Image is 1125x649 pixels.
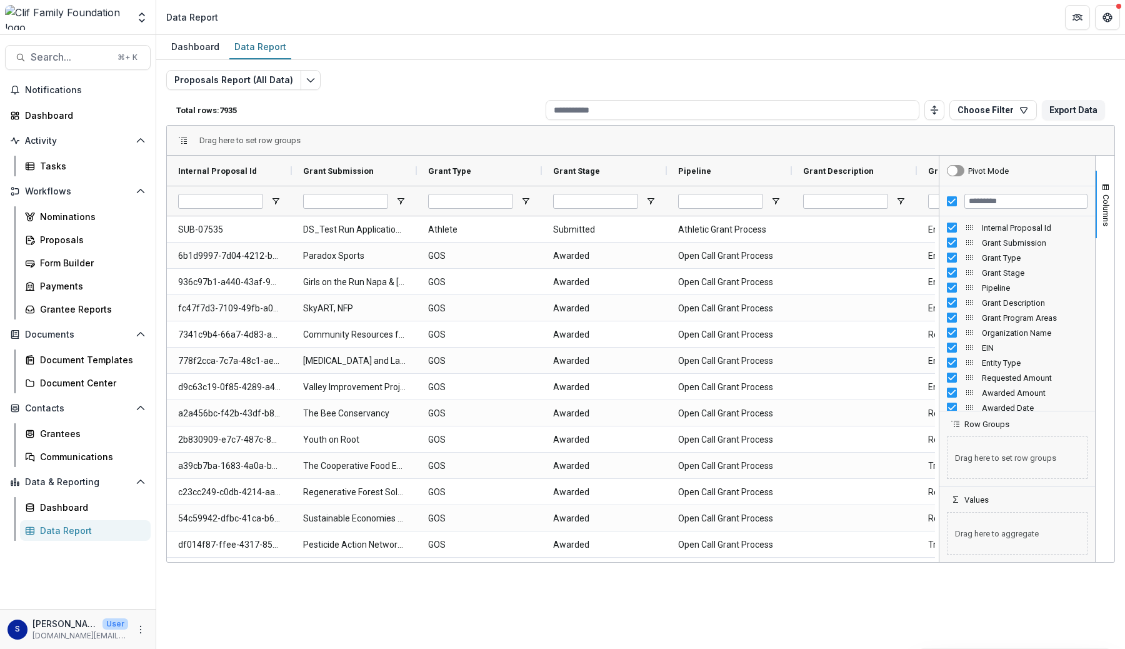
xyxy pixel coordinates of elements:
[31,51,110,63] span: Search...
[982,268,1087,278] span: Grant Stage
[646,196,656,206] button: Open Filter Menu
[303,480,406,505] span: Regenerative Forest Solutions
[5,45,151,70] button: Search...
[25,109,141,122] div: Dashboard
[40,303,141,316] div: Grantee Reports
[928,375,1031,400] span: Enhance community health
[20,299,151,319] a: Grantee Reports
[133,622,148,637] button: More
[20,253,151,273] a: Form Builder
[928,217,1031,243] span: Enhance community health
[1065,5,1090,30] button: Partners
[982,253,1087,263] span: Grant Type
[928,296,1031,321] span: Enhance community health
[20,423,151,444] a: Grantees
[40,501,141,514] div: Dashboard
[939,385,1095,400] div: Awarded Amount Column
[678,194,763,209] input: Pipeline Filter Input
[949,100,1037,120] button: Choose Filter
[199,136,301,145] div: Row Groups
[303,506,406,531] span: Sustainable Economies Law Center
[678,375,781,400] span: Open Call Grant Process
[968,166,1009,176] div: Pivot Mode
[178,480,281,505] span: c23cc249-c0db-4214-aa5b-705996d77db2
[428,296,531,321] span: GOS
[5,105,151,126] a: Dashboard
[553,269,656,295] span: Awarded
[40,233,141,246] div: Proposals
[553,166,600,176] span: Grant Stage
[178,532,281,558] span: df014f87-ffee-4317-85b2-7fc33ed9d80c
[982,223,1087,233] span: Internal Proposal Id
[5,80,151,100] button: Notifications
[428,217,531,243] span: Athlete
[939,295,1095,310] div: Grant Description Column
[20,276,151,296] a: Payments
[178,453,281,479] span: a39cb7ba-1683-4a0a-b1dd-f23969223027
[428,506,531,531] span: GOS
[553,401,656,426] span: Awarded
[303,322,406,348] span: Community Resources for Science
[553,348,656,374] span: Awarded
[25,330,131,340] span: Documents
[678,217,781,243] span: Athletic Grant Process
[303,166,374,176] span: Grant Submission
[40,524,141,537] div: Data Report
[25,186,131,197] span: Workflows
[166,38,224,56] div: Dashboard
[947,436,1087,479] span: Drag here to set row groups
[1101,194,1111,226] span: Columns
[803,166,874,176] span: Grant Description
[428,480,531,505] span: GOS
[40,210,141,223] div: Nominations
[678,166,711,176] span: Pipeline
[553,453,656,479] span: Awarded
[271,196,281,206] button: Open Filter Menu
[301,70,321,90] button: Edit selected report
[166,11,218,24] div: Data Report
[5,398,151,418] button: Open Contacts
[178,427,281,453] span: 2b830909-e7c7-487c-8d37-20975a3b261c
[982,343,1087,353] span: EIN
[678,427,781,453] span: Open Call Grant Process
[982,358,1087,368] span: Entity Type
[428,269,531,295] span: GOS
[678,296,781,321] span: Open Call Grant Process
[20,497,151,518] a: Dashboard
[939,220,1095,235] div: Internal Proposal Id Column
[40,450,141,463] div: Communications
[553,243,656,269] span: Awarded
[928,194,1013,209] input: Grant Program Areas Filter Input
[928,166,1014,176] span: Grant Program Areas
[40,279,141,293] div: Payments
[303,401,406,426] span: The Bee Conservancy
[199,136,301,145] span: Drag here to set row groups
[928,243,1031,269] span: Enhance community health
[964,420,1009,429] span: Row Groups
[678,532,781,558] span: Open Call Grant Process
[939,250,1095,265] div: Grant Type Column
[25,136,131,146] span: Activity
[982,373,1087,383] span: Requested Amount
[982,328,1087,338] span: Organization Name
[928,427,1031,453] span: Revitalize the environment
[303,217,406,243] span: DS_Test Run Application [DATE] - 2025 - Athlete Scholarship Application
[133,5,151,30] button: Open entity switcher
[20,350,151,370] a: Document Templates
[20,520,151,541] a: Data Report
[928,269,1031,295] span: Enhance community health
[928,401,1031,426] span: Revitalize the environment
[928,480,1031,505] span: Revitalize the environment
[428,453,531,479] span: GOS
[25,403,131,414] span: Contacts
[428,166,471,176] span: Grant Type
[40,427,141,440] div: Grantees
[40,159,141,173] div: Tasks
[20,229,151,250] a: Proposals
[939,505,1095,562] div: Values
[5,181,151,201] button: Open Workflows
[303,194,388,209] input: Grant Submission Filter Input
[964,194,1087,209] input: Filter Columns Input
[678,243,781,269] span: Open Call Grant Process
[428,348,531,374] span: GOS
